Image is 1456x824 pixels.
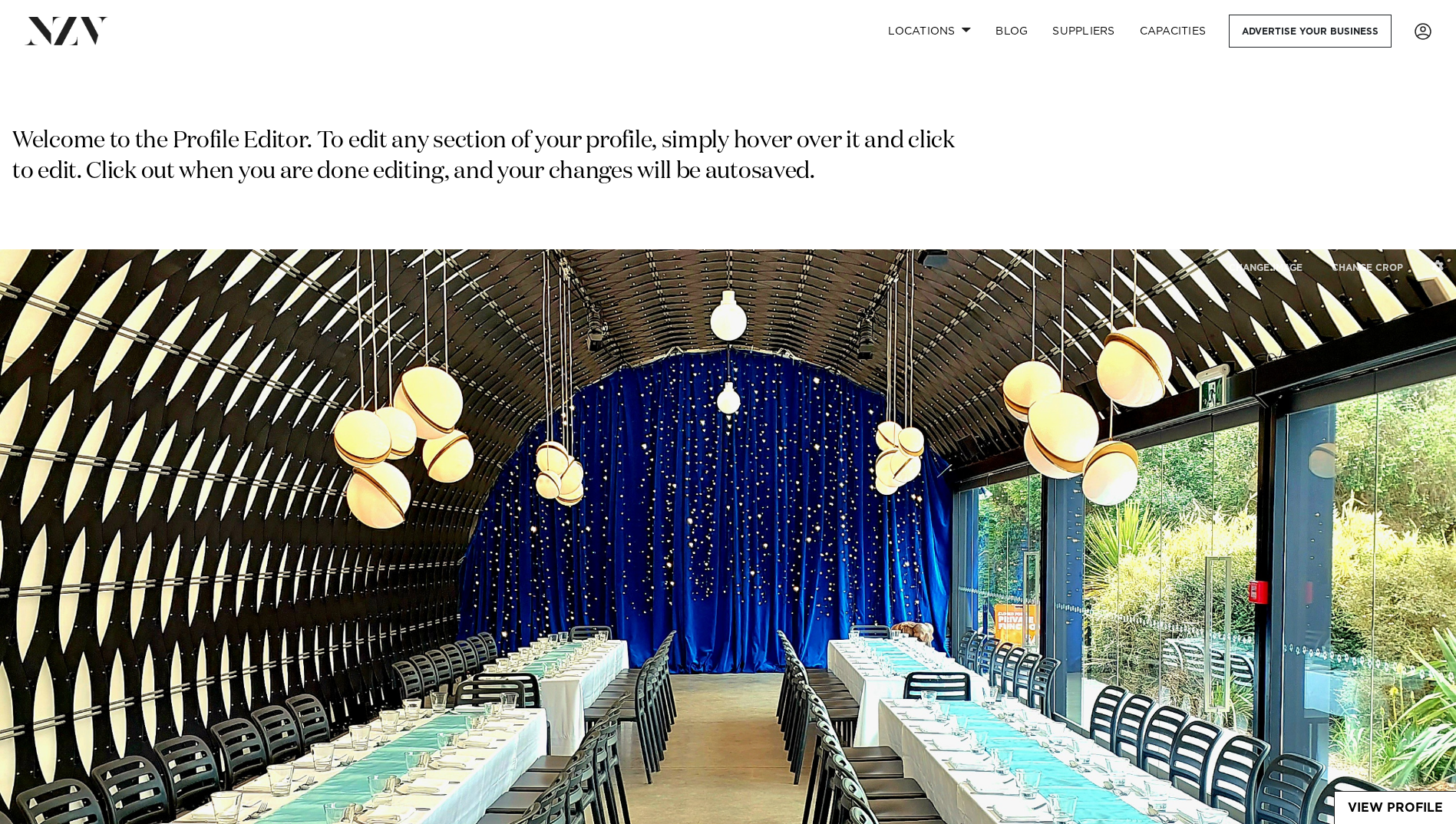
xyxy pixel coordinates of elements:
a: Advertise your business [1229,15,1392,48]
img: nzv-logo.png [25,17,108,44]
button: CHANGE CROP [1319,251,1416,284]
p: Welcome to the Profile Editor. To edit any section of your profile, simply hover over it and clic... [12,127,961,188]
a: Locations [876,15,983,48]
a: View Profile [1335,792,1456,824]
a: Capacities [1127,15,1219,48]
a: BLOG [983,15,1040,48]
a: SUPPLIERS [1040,15,1127,48]
button: CHANGE IMAGE [1216,251,1316,284]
